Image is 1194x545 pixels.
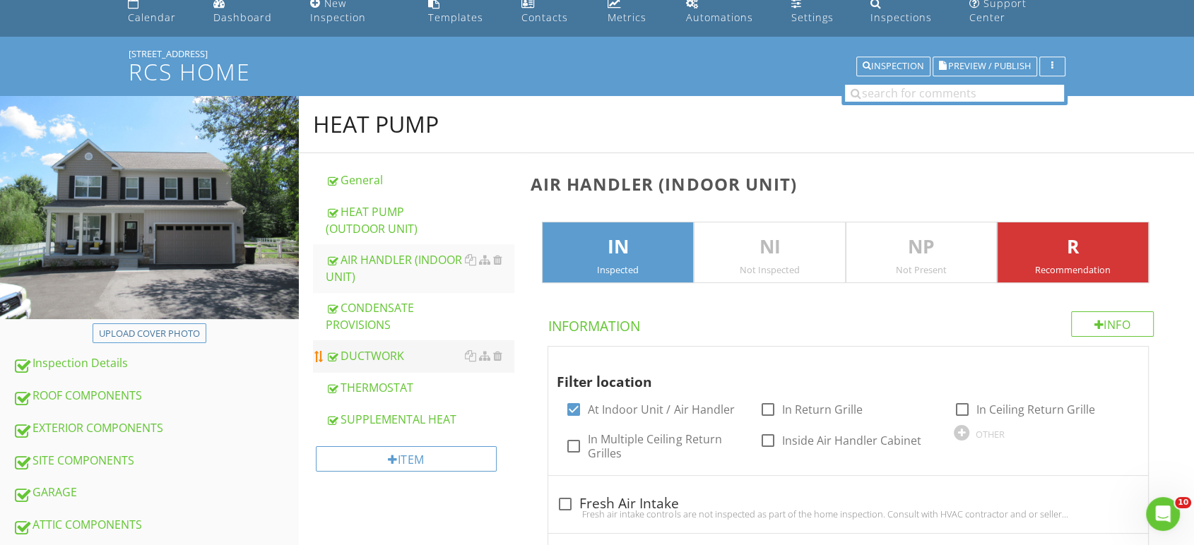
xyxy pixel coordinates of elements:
div: General [326,172,514,188]
p: R [998,233,1148,261]
h4: Information [548,311,1154,335]
div: Settings [791,11,834,24]
div: CONDENSATE PROVISIONS [326,299,514,333]
input: search for comments [845,85,1064,102]
label: In Multiple Ceiling Return Grilles [588,432,743,460]
div: Fresh air intake controls are not inspected as part of the home inspection. Consult with HVAC con... [557,508,1140,520]
div: SITE COMPONENTS [13,452,299,470]
iframe: Intercom live chat [1146,497,1180,531]
div: Templates [428,11,483,24]
label: Inside Air Handler Cabinet [782,433,921,448]
div: Filter location [557,352,1110,393]
div: AIR HANDLER (INDOOR UNIT) [326,251,514,285]
h3: AIR HANDLER (INDOOR UNIT) [531,174,1171,193]
div: Item [316,446,497,472]
div: ATTIC COMPONENTS [13,516,299,534]
div: Contacts [521,11,568,24]
div: DUCTWORK [326,347,514,364]
a: Preview / Publish [933,59,1037,71]
div: Info [1071,311,1154,337]
h1: RCS Home [129,59,1065,84]
p: NP [846,233,997,261]
div: HEAT PUMP [313,110,439,138]
div: ROOF COMPONENTS [13,387,299,405]
div: Upload cover photo [99,327,200,341]
div: Inspection Details [13,354,299,373]
div: Automations [685,11,752,24]
label: In Return Grille [782,402,863,417]
div: HEAT PUMP (OUTDOOR UNIT) [326,203,514,237]
div: Dashboard [213,11,272,24]
button: Inspection [856,56,930,76]
div: Calendar [128,11,176,24]
div: Inspected [543,264,693,275]
div: Recommendation [998,264,1148,275]
button: Upload cover photo [93,323,206,343]
div: Not Present [846,264,997,275]
span: Preview / Publish [948,62,1031,71]
label: In Ceiling Return Grille [976,402,1095,417]
div: Metrics [608,11,646,24]
div: GARAGE [13,484,299,502]
span: 10 [1175,497,1191,508]
div: OTHER [976,429,1005,440]
label: At Indoor Unit / Air Handler [588,402,734,417]
div: Inspections [870,11,932,24]
div: SUPPLEMENTAL HEAT [326,411,514,428]
div: [STREET_ADDRESS] [129,48,1065,59]
div: EXTERIOR COMPONENTS [13,419,299,438]
div: Inspection [863,61,924,71]
div: Not Inspected [694,264,845,275]
p: IN [543,233,693,261]
a: Inspection [856,59,930,71]
button: Preview / Publish [933,56,1037,76]
div: THERMOSTAT [326,379,514,396]
p: NI [694,233,845,261]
